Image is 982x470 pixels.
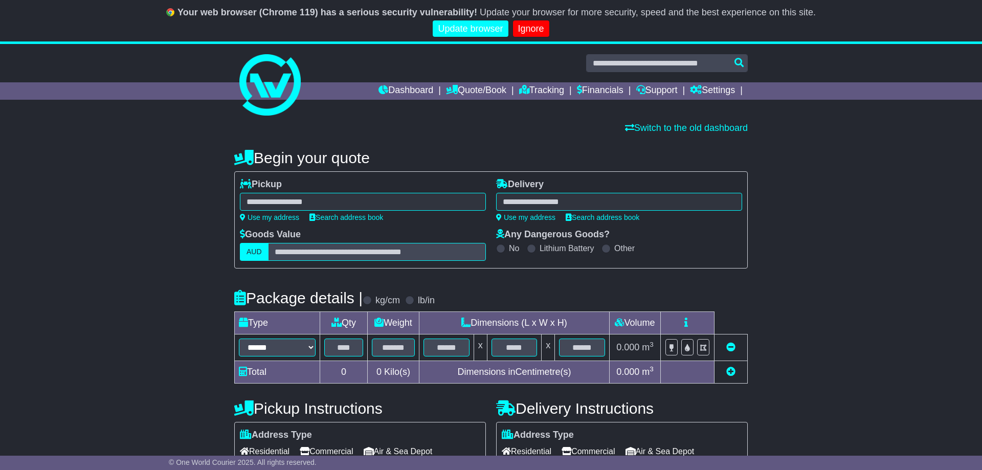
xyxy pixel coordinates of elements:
h4: Delivery Instructions [496,400,748,417]
h4: Package details | [234,289,363,306]
b: Your web browser (Chrome 119) has a serious security vulnerability! [177,7,477,17]
a: Support [636,82,678,100]
label: Goods Value [240,229,301,240]
td: Type [235,312,320,334]
label: Pickup [240,179,282,190]
td: Volume [609,312,660,334]
a: Ignore [513,20,549,37]
sup: 3 [650,341,654,348]
span: 0 [376,367,382,377]
span: Residential [240,443,289,459]
td: Weight [368,312,419,334]
label: Address Type [240,430,312,441]
span: Air & Sea Depot [364,443,433,459]
a: Use my address [240,213,299,221]
a: Financials [577,82,623,100]
a: Settings [690,82,735,100]
td: x [474,334,487,361]
a: Add new item [726,367,735,377]
h4: Begin your quote [234,149,748,166]
span: m [642,367,654,377]
label: Address Type [502,430,574,441]
a: Switch to the old dashboard [625,123,748,133]
span: Air & Sea Depot [626,443,695,459]
a: Tracking [519,82,564,100]
sup: 3 [650,365,654,373]
a: Dashboard [378,82,433,100]
td: Dimensions (L x W x H) [419,312,609,334]
span: 0.000 [616,367,639,377]
label: lb/in [418,295,435,306]
span: Update your browser for more security, speed and the best experience on this site. [480,7,816,17]
td: x [542,334,555,361]
label: Other [614,243,635,253]
td: Dimensions in Centimetre(s) [419,361,609,384]
span: 0.000 [616,342,639,352]
span: Residential [502,443,551,459]
a: Update browser [433,20,508,37]
td: Qty [320,312,368,334]
label: Lithium Battery [540,243,594,253]
td: 0 [320,361,368,384]
label: No [509,243,519,253]
label: AUD [240,243,269,261]
a: Remove this item [726,342,735,352]
span: Commercial [300,443,353,459]
td: Kilo(s) [368,361,419,384]
a: Search address book [566,213,639,221]
label: Any Dangerous Goods? [496,229,610,240]
label: Delivery [496,179,544,190]
span: Commercial [562,443,615,459]
h4: Pickup Instructions [234,400,486,417]
label: kg/cm [375,295,400,306]
td: Total [235,361,320,384]
a: Search address book [309,213,383,221]
a: Use my address [496,213,555,221]
span: m [642,342,654,352]
span: © One World Courier 2025. All rights reserved. [169,458,317,466]
a: Quote/Book [446,82,506,100]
